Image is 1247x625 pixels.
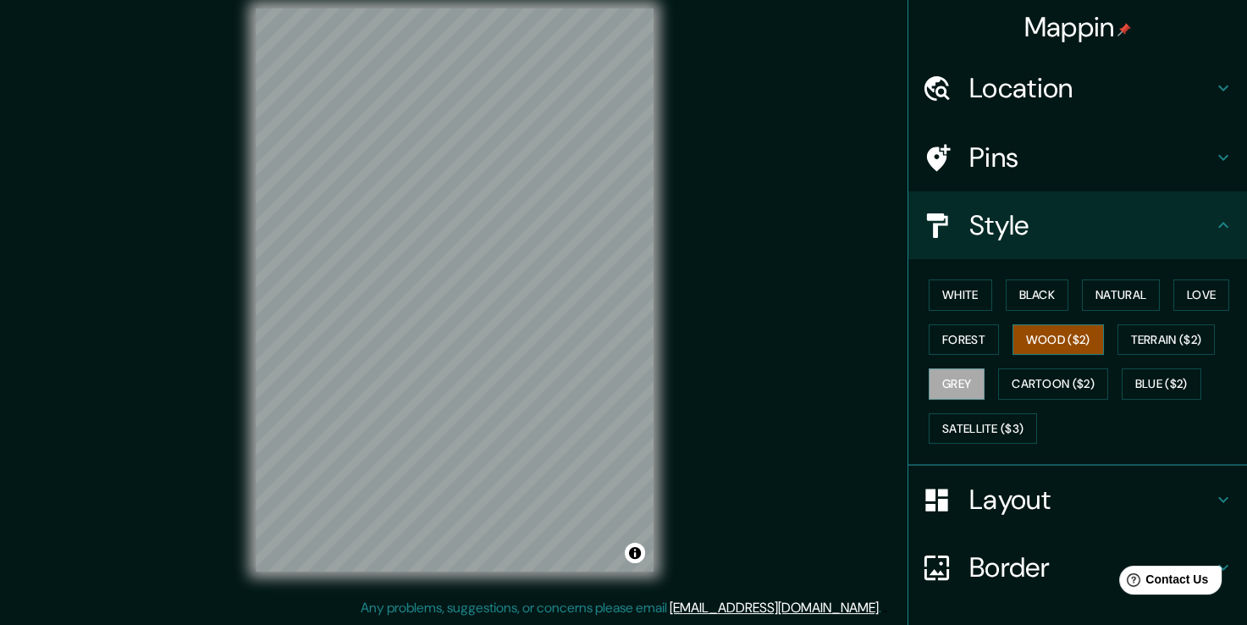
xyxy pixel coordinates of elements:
button: Satellite ($3) [929,413,1037,445]
div: Border [908,534,1247,601]
button: Love [1173,279,1229,311]
img: pin-icon.png [1117,23,1131,36]
h4: Pins [969,141,1213,174]
button: Wood ($2) [1012,324,1104,356]
button: Blue ($2) [1122,368,1201,400]
canvas: Map [256,8,654,572]
div: Style [908,191,1247,259]
h4: Mappin [1024,10,1132,44]
button: Forest [929,324,999,356]
iframe: Help widget launcher [1096,559,1228,606]
button: Cartoon ($2) [998,368,1108,400]
a: [EMAIL_ADDRESS][DOMAIN_NAME] [670,599,879,617]
button: Toggle attribution [625,543,645,563]
div: . [881,598,884,618]
h4: Location [969,71,1213,105]
div: Pins [908,124,1247,191]
div: Layout [908,466,1247,534]
p: Any problems, suggestions, or concerns please email . [361,598,881,618]
h4: Style [969,208,1213,242]
h4: Layout [969,483,1213,517]
button: White [929,279,992,311]
h4: Border [969,550,1213,584]
button: Black [1006,279,1069,311]
button: Terrain ($2) [1117,324,1216,356]
button: Grey [929,368,985,400]
div: Location [908,54,1247,122]
button: Natural [1082,279,1160,311]
div: . [884,598,887,618]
